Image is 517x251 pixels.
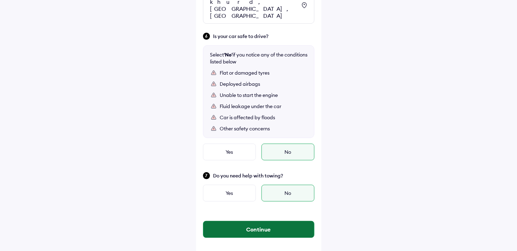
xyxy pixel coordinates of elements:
div: Flat or damaged tyres [220,69,307,76]
div: Yes [203,144,256,160]
div: Select if you notice any of the conditions listed below [210,51,308,65]
div: Car is affected by floods [220,114,307,121]
div: Unable to start the engine [220,92,307,99]
div: Yes [203,185,256,201]
div: Fluid leakage under the car [220,103,307,110]
b: 'No' [224,52,233,58]
div: Other safety concerns [220,125,307,132]
div: No [261,144,314,160]
span: Do you need help with towing? [213,172,314,179]
button: Continue [203,221,314,238]
div: No [261,185,314,201]
span: Is your car safe to drive? [213,33,314,40]
div: Deployed airbags [220,81,307,88]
